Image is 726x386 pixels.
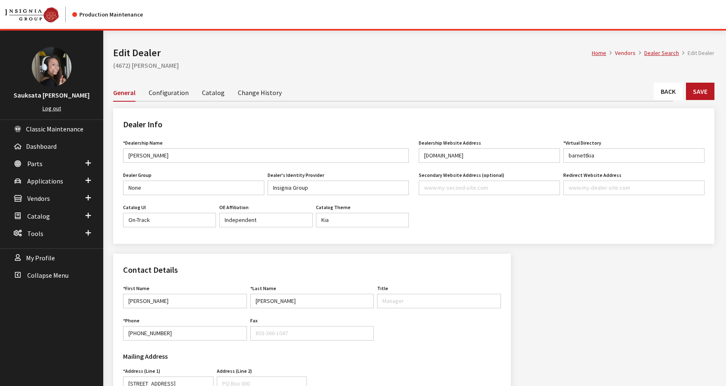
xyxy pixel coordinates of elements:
[592,49,606,57] a: Home
[419,139,481,147] label: Dealership Website Address
[26,142,57,150] span: Dashboard
[123,326,247,341] input: 888-579-4458
[219,204,249,211] label: OE Affiliation
[123,294,247,308] input: John
[377,285,388,292] label: Title
[113,60,714,70] h2: (4672) [PERSON_NAME]
[123,204,146,211] label: Catalog UI
[123,148,409,163] input: My Dealer
[26,125,83,133] span: Classic Maintenance
[123,172,152,179] label: Dealer Group
[268,172,324,179] label: Dealer's Identity Provider
[563,181,705,195] input: www.my-dealer-site.com
[26,254,55,262] span: My Profile
[123,285,149,292] label: First Name
[5,7,72,22] a: Insignia Group logo
[250,294,374,308] input: Doe
[27,195,50,203] span: Vendors
[654,83,683,100] a: Back
[238,83,282,101] a: Change History
[679,49,714,57] li: Edit Dealer
[563,172,622,179] label: Redirect Website Address
[419,172,504,179] label: Secondary Website Address (optional)
[377,294,501,308] input: Manager
[123,351,307,361] h3: Mailing Address
[250,317,258,324] label: Fax
[123,317,140,324] label: Phone
[123,264,501,276] h2: Contact Details
[606,49,636,57] li: Vendors
[43,105,61,112] a: Log out
[123,139,163,147] label: *Dealership Name
[419,148,560,163] input: www.my-dealer-site.com
[27,229,43,238] span: Tools
[113,45,592,60] h1: Edit Dealer
[123,367,160,375] label: Address (Line 1)
[419,181,560,195] input: www.my-second-site.com
[217,367,252,375] label: Address (Line 2)
[113,83,135,102] a: General
[32,47,71,87] img: Sauksata Ozment
[8,90,95,100] h3: Sauksata [PERSON_NAME]
[250,326,374,341] input: 803-366-1047
[27,160,43,168] span: Parts
[5,7,59,22] img: Catalog Maintenance
[27,177,63,185] span: Applications
[686,83,714,100] button: Save
[563,139,601,147] label: *Virtual Directory
[563,148,705,163] input: site-name
[644,49,679,57] a: Dealer Search
[72,10,143,19] div: Production Maintenance
[316,204,351,211] label: Catalog Theme
[149,83,189,101] a: Configuration
[202,83,225,101] a: Catalog
[250,285,276,292] label: Last Name
[123,118,705,131] h2: Dealer Info
[27,212,50,220] span: Catalog
[27,271,69,279] span: Collapse Menu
